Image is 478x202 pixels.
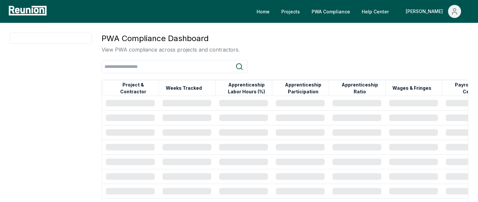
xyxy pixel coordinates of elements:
p: View PWA compliance across projects and contractors. [102,46,240,54]
a: Home [251,5,275,18]
a: PWA Compliance [306,5,355,18]
button: Wages & Fringes [391,82,433,95]
a: Help Center [357,5,394,18]
button: Apprenticeship Ratio [334,82,385,95]
div: [PERSON_NAME] [406,5,445,18]
button: Apprenticeship Labor Hours (%) [221,82,272,95]
h3: PWA Compliance Dashboard [102,33,240,44]
nav: Main [251,5,471,18]
button: Apprenticeship Participation [278,82,329,95]
button: [PERSON_NAME] [401,5,466,18]
button: Project & Contractor [108,82,159,95]
a: Projects [276,5,305,18]
button: Weeks Tracked [164,82,203,95]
